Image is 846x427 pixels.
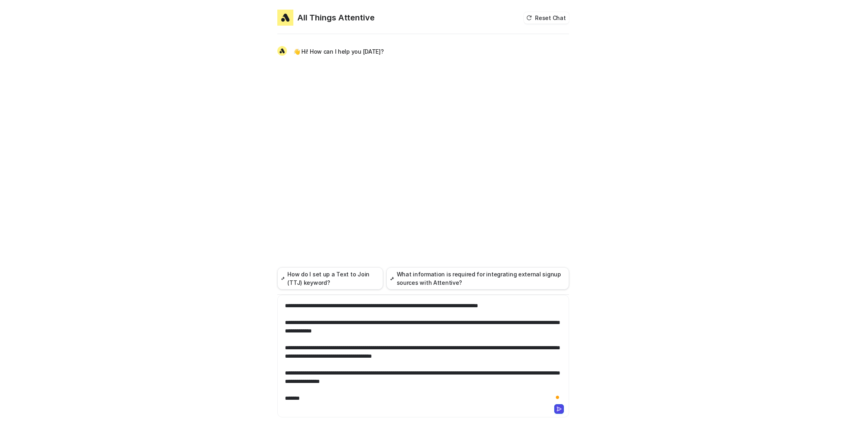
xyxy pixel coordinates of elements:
[297,12,375,23] h2: All Things Attentive
[277,46,287,56] img: Widget
[524,12,569,24] button: Reset Chat
[279,300,567,403] div: To enrich screen reader interactions, please activate Accessibility in Grammarly extension settings
[386,267,569,290] button: What information is required for integrating external signup sources with Attentive?
[277,267,383,290] button: How do I set up a Text to Join (TTJ) keyword?
[277,10,293,26] img: Widget
[293,47,384,56] p: 👋 Hi! How can I help you [DATE]?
